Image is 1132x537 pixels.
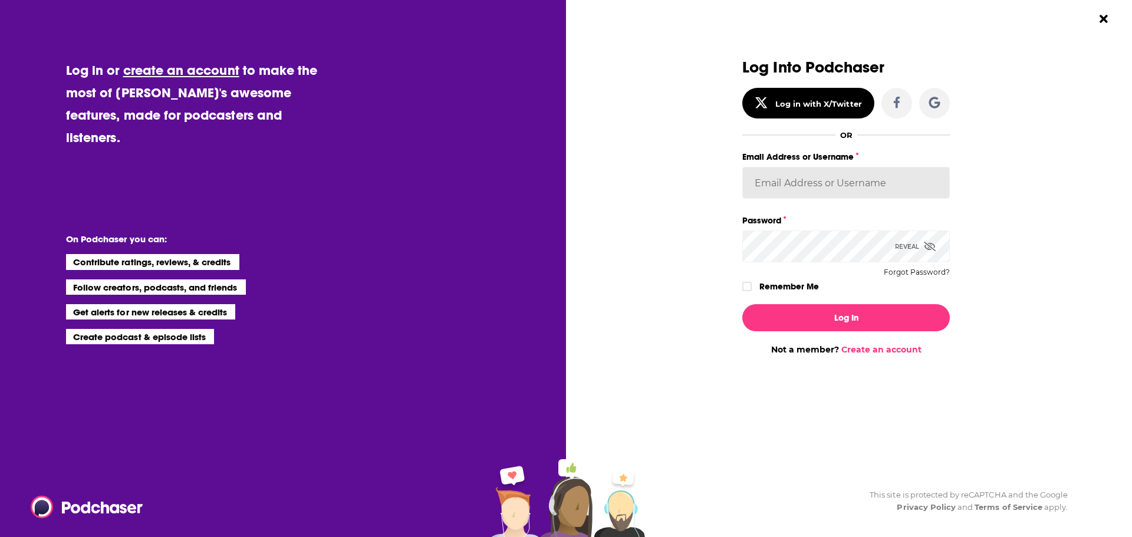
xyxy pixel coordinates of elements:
[31,496,144,518] img: Podchaser - Follow, Share and Rate Podcasts
[840,130,853,140] div: OR
[775,99,862,108] div: Log in with X/Twitter
[884,268,950,276] button: Forgot Password?
[742,59,950,76] h3: Log Into Podchaser
[66,254,239,269] li: Contribute ratings, reviews, & credits
[1092,8,1115,30] button: Close Button
[742,167,950,199] input: Email Address or Username
[66,233,302,245] li: On Podchaser you can:
[742,213,950,228] label: Password
[860,489,1068,513] div: This site is protected by reCAPTCHA and the Google and apply.
[66,304,235,319] li: Get alerts for new releases & credits
[66,279,246,295] li: Follow creators, podcasts, and friends
[759,279,819,294] label: Remember Me
[895,230,936,262] div: Reveal
[742,344,950,355] div: Not a member?
[975,502,1042,512] a: Terms of Service
[742,149,950,164] label: Email Address or Username
[897,502,956,512] a: Privacy Policy
[31,496,134,518] a: Podchaser - Follow, Share and Rate Podcasts
[841,344,922,355] a: Create an account
[123,62,239,78] a: create an account
[742,88,874,118] button: Log in with X/Twitter
[742,304,950,331] button: Log In
[66,329,214,344] li: Create podcast & episode lists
